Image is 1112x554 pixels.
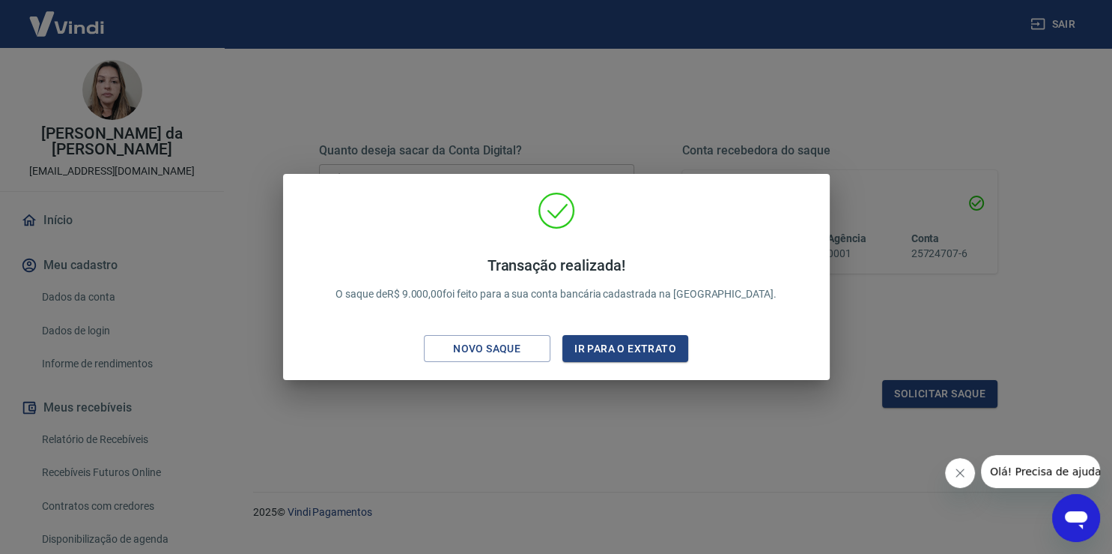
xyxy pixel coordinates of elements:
iframe: Mensagem da empresa [981,455,1100,488]
h4: Transação realizada! [335,256,777,274]
button: Ir para o extrato [562,335,689,363]
iframe: Botão para abrir a janela de mensagens [1052,494,1100,542]
button: Novo saque [424,335,550,363]
span: Olá! Precisa de ajuda? [9,10,126,22]
iframe: Fechar mensagem [945,458,975,488]
div: Novo saque [435,340,538,358]
p: O saque de R$ 9.000,00 foi feito para a sua conta bancária cadastrada na [GEOGRAPHIC_DATA]. [335,256,777,302]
